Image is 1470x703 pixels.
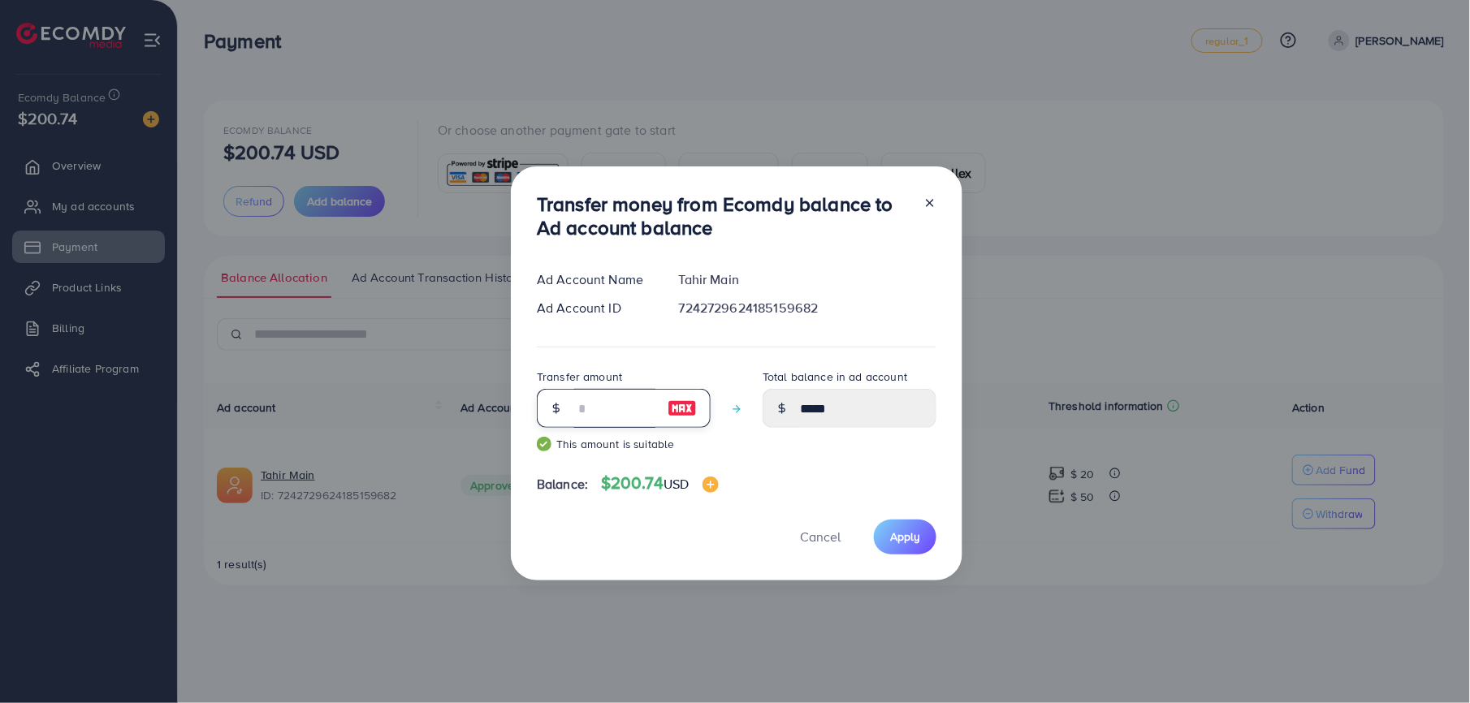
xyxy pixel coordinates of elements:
[668,399,697,418] img: image
[874,520,936,554] button: Apply
[1401,630,1458,691] iframe: Chat
[763,369,907,385] label: Total balance in ad account
[524,299,666,317] div: Ad Account ID
[524,270,666,289] div: Ad Account Name
[800,528,841,546] span: Cancel
[666,270,949,289] div: Tahir Main
[890,528,920,545] span: Apply
[537,436,711,452] small: This amount is suitable
[703,477,719,493] img: image
[537,437,551,451] img: guide
[537,475,588,494] span: Balance:
[666,299,949,317] div: 7242729624185159682
[664,475,689,493] span: USD
[537,369,622,385] label: Transfer amount
[780,520,861,554] button: Cancel
[601,473,719,494] h4: $200.74
[537,192,910,239] h3: Transfer money from Ecomdy balance to Ad account balance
